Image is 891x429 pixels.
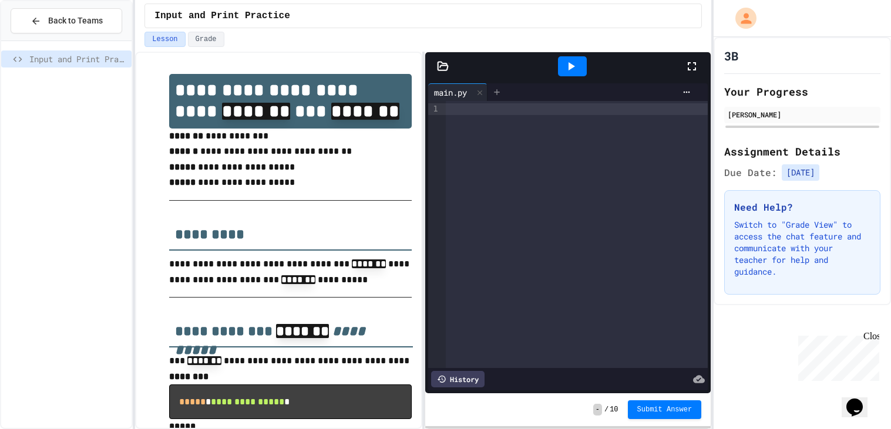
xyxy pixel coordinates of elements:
span: Back to Teams [48,15,103,27]
button: Back to Teams [11,8,122,33]
p: Switch to "Grade View" to access the chat feature and communicate with your teacher for help and ... [734,219,870,278]
div: Chat with us now!Close [5,5,81,75]
div: My Account [723,5,759,32]
div: History [431,371,485,387]
span: Input and Print Practice [29,53,127,65]
div: [PERSON_NAME] [728,109,877,120]
h2: Assignment Details [724,143,880,160]
span: Submit Answer [637,405,692,414]
span: / [604,405,608,414]
button: Grade [188,32,224,47]
div: main.py [428,83,487,101]
div: main.py [428,86,473,99]
iframe: chat widget [842,382,879,417]
h3: Need Help? [734,200,870,214]
iframe: chat widget [794,331,879,381]
button: Lesson [144,32,185,47]
span: Due Date: [724,165,777,180]
h1: 3B [724,48,738,64]
span: Input and Print Practice [154,9,290,23]
span: - [593,404,602,416]
span: 10 [610,405,618,414]
button: Submit Answer [628,400,702,419]
span: [DATE] [782,164,819,181]
h2: Your Progress [724,83,880,100]
div: 1 [428,103,440,115]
